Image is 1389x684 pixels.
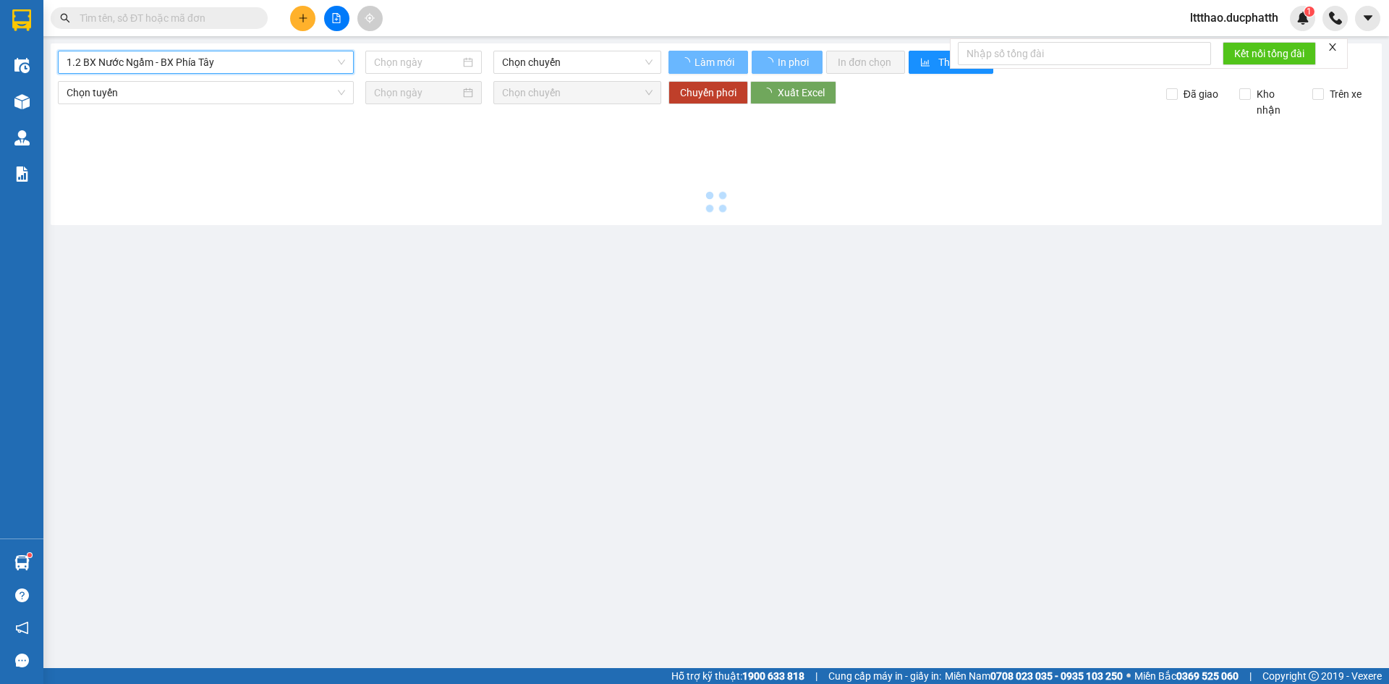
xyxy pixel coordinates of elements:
[778,54,811,70] span: In phơi
[752,51,823,74] button: In phơi
[14,166,30,182] img: solution-icon
[1178,9,1290,27] span: lttthao.ducphatth
[14,58,30,73] img: warehouse-icon
[67,51,345,73] span: 1.2 BX Nước Ngầm - BX Phía Tây
[374,54,460,70] input: Chọn ngày
[668,51,748,74] button: Làm mới
[15,588,29,602] span: question-circle
[828,668,941,684] span: Cung cấp máy in - giấy in:
[1296,12,1309,25] img: icon-new-feature
[67,82,345,104] span: Chọn tuyến
[1251,86,1301,118] span: Kho nhận
[502,82,653,104] span: Chọn chuyến
[958,42,1211,65] input: Nhập số tổng đài
[1309,671,1319,681] span: copyright
[920,57,933,69] span: bar-chart
[815,668,817,684] span: |
[1307,7,1312,17] span: 1
[14,94,30,109] img: warehouse-icon
[1234,46,1304,62] span: Kết nối tổng đài
[990,670,1123,682] strong: 0708 023 035 - 0935 103 250
[331,13,341,23] span: file-add
[1355,6,1380,31] button: caret-down
[763,57,776,67] span: loading
[945,668,1123,684] span: Miền Nam
[1176,670,1239,682] strong: 0369 525 060
[750,81,836,104] button: Xuất Excel
[1328,42,1338,52] span: close
[324,6,349,31] button: file-add
[826,51,905,74] button: In đơn chọn
[938,54,982,70] span: Thống kê
[1324,86,1367,102] span: Trên xe
[694,54,736,70] span: Làm mới
[14,555,30,570] img: warehouse-icon
[365,13,375,23] span: aim
[668,81,748,104] button: Chuyển phơi
[680,57,692,67] span: loading
[27,553,32,557] sup: 1
[909,51,993,74] button: bar-chartThống kê
[1134,668,1239,684] span: Miền Bắc
[298,13,308,23] span: plus
[1249,668,1252,684] span: |
[14,130,30,145] img: warehouse-icon
[502,51,653,73] span: Chọn chuyến
[1362,12,1375,25] span: caret-down
[15,621,29,635] span: notification
[671,668,804,684] span: Hỗ trợ kỹ thuật:
[15,654,29,667] span: message
[742,670,804,682] strong: 1900 633 818
[1126,673,1131,679] span: ⚪️
[374,85,460,101] input: Chọn ngày
[290,6,315,31] button: plus
[80,10,250,26] input: Tìm tên, số ĐT hoặc mã đơn
[60,13,70,23] span: search
[1178,86,1224,102] span: Đã giao
[12,9,31,31] img: logo-vxr
[1223,42,1316,65] button: Kết nối tổng đài
[357,6,383,31] button: aim
[1329,12,1342,25] img: phone-icon
[1304,7,1314,17] sup: 1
